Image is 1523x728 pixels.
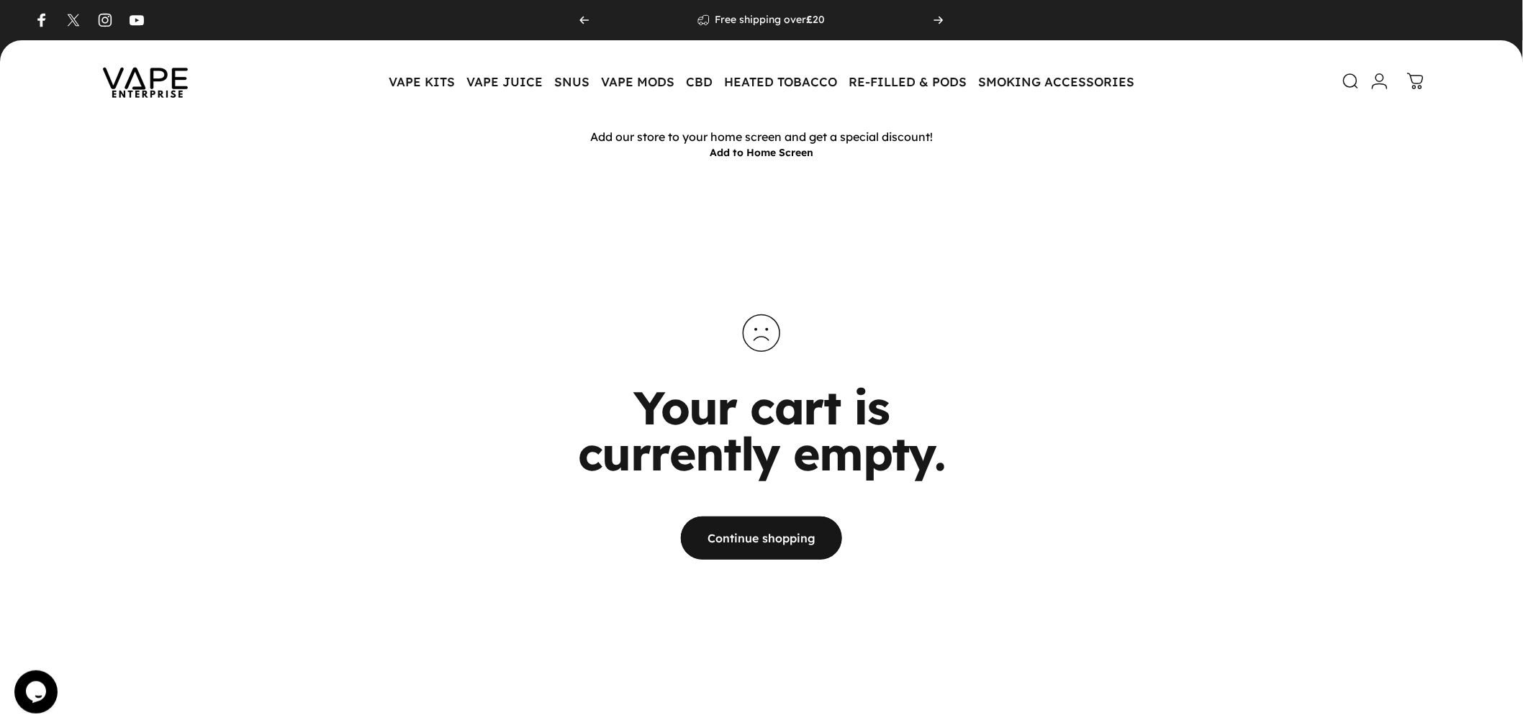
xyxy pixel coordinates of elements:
[1400,65,1432,97] a: 1 item
[806,13,813,26] strong: £
[4,129,1519,145] p: Add our store to your home screen and get a special discount!
[843,66,972,96] summary: RE-FILLED & PODS
[718,66,843,96] summary: HEATED TOBACCO
[543,384,980,476] p: Your cart is currently empty.
[715,14,825,27] p: Free shipping over 20
[81,47,210,115] img: Vape Enterprise
[972,66,1140,96] summary: SMOKING ACCESSORIES
[383,66,461,96] summary: VAPE KITS
[14,670,60,714] iframe: chat widget
[595,66,680,96] summary: VAPE MODS
[461,66,548,96] summary: VAPE JUICE
[680,66,718,96] summary: CBD
[710,146,813,159] button: Add to Home Screen
[548,66,595,96] summary: SNUS
[383,66,1140,96] nav: Primary
[681,517,842,560] a: Continue shopping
